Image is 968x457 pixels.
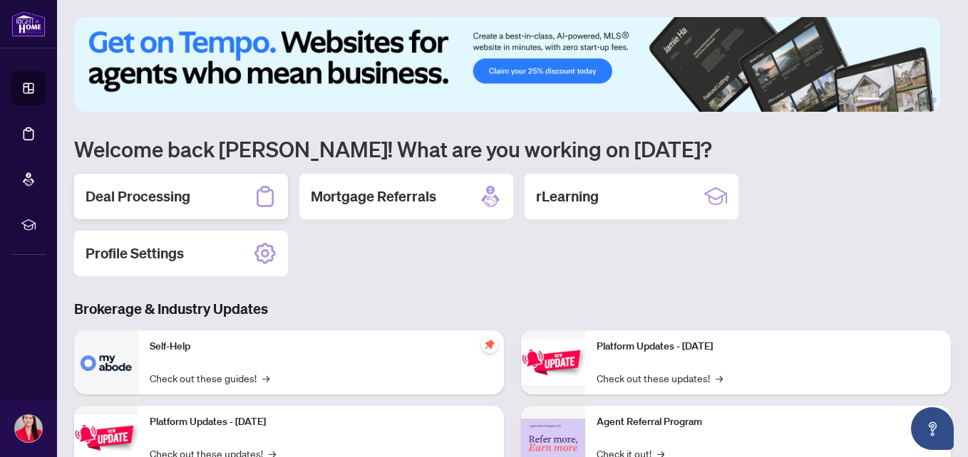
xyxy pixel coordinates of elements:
[86,243,184,263] h2: Profile Settings
[920,98,925,103] button: 5
[857,98,880,103] button: 1
[74,135,951,162] h1: Welcome back [PERSON_NAME]! What are you working on [DATE]?
[150,414,493,430] p: Platform Updates - [DATE]
[74,330,138,394] img: Self-Help
[15,415,42,442] img: Profile Icon
[86,187,190,206] h2: Deal Processing
[150,339,493,354] p: Self-Help
[908,98,914,103] button: 4
[597,339,939,354] p: Platform Updates - [DATE]
[885,98,891,103] button: 2
[481,336,498,353] span: pushpin
[897,98,902,103] button: 3
[911,407,954,450] button: Open asap
[597,370,723,386] a: Check out these updates!→
[536,187,599,206] h2: rLearning
[74,17,940,112] img: Slide 0
[150,370,269,386] a: Check out these guides!→
[716,370,723,386] span: →
[262,370,269,386] span: →
[11,11,46,37] img: logo
[74,299,951,319] h3: Brokerage & Industry Updates
[521,340,585,384] img: Platform Updates - June 23, 2025
[931,98,937,103] button: 6
[311,187,436,206] h2: Mortgage Referrals
[597,414,939,430] p: Agent Referral Program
